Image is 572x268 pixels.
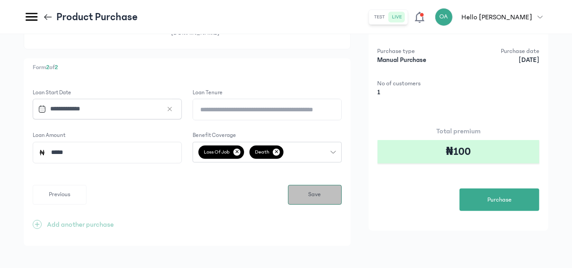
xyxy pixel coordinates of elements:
[193,142,342,163] button: loss of job✕death✕
[461,56,539,65] p: [DATE]
[198,145,244,159] span: loss of job
[33,220,42,229] span: +
[487,195,512,205] span: Purchase
[193,131,236,140] label: Benefit Coverage
[249,145,284,159] span: death
[460,189,539,211] button: Purchase
[378,88,456,97] p: 1
[461,47,539,56] p: Purchase date
[233,149,241,156] p: ✕
[371,12,389,22] button: test
[462,12,532,22] p: Hello [PERSON_NAME]
[435,8,548,26] button: OAHello [PERSON_NAME]
[389,12,406,22] button: live
[378,47,456,56] p: Purchase type
[378,79,456,88] p: No of customers
[378,140,539,163] div: ₦100
[309,190,321,199] span: Save
[33,185,86,205] button: Previous
[378,126,539,136] p: Total premium
[193,88,223,97] label: Loan Tenure
[33,219,114,230] button: +Add another purchase
[34,99,172,119] input: Datepicker input
[435,8,453,26] div: OA
[55,64,58,71] span: 2
[171,20,221,36] span: [EMAIL_ADDRESS][DOMAIN_NAME]
[273,149,280,156] p: ✕
[47,219,114,230] p: Add another purchase
[33,63,342,72] p: Form of
[33,88,182,97] label: Loan Start Date
[33,131,65,140] label: Loan Amount
[56,10,138,24] p: Product Purchase
[46,64,49,71] span: 2
[378,56,456,65] p: Manual Purchase
[49,190,70,199] span: Previous
[288,185,342,205] button: Save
